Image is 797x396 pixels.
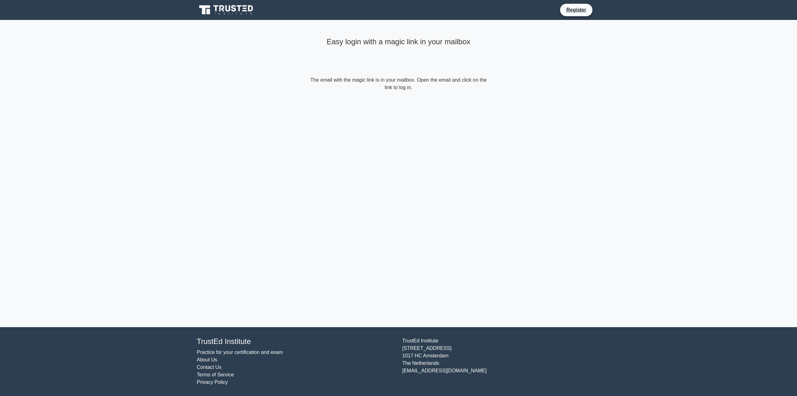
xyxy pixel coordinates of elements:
[197,372,234,377] a: Terms of Service
[197,350,283,355] a: Practice for your certification and exam
[197,357,217,362] a: About Us
[398,337,604,386] div: TrustEd Institute [STREET_ADDRESS] 1017 HC Amsterdam The Netherlands [EMAIL_ADDRESS][DOMAIN_NAME]
[197,365,221,370] a: Contact Us
[309,76,488,91] form: The email with the magic link is in your mailbox. Open the email and click on the link to log in.
[197,379,228,385] a: Privacy Policy
[197,337,395,346] h4: TrustEd Institute
[563,6,590,14] a: Register
[309,37,488,46] h4: Easy login with a magic link in your mailbox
